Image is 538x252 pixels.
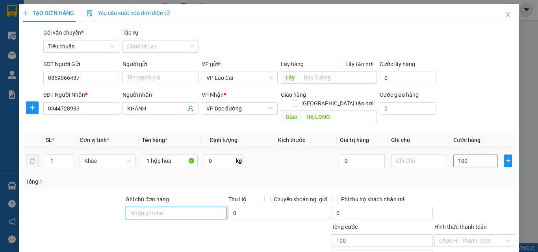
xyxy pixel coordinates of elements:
[202,60,278,68] div: VP gửi
[332,224,358,230] span: Tổng cước
[281,92,306,98] span: Giao hàng
[122,60,199,68] div: Người gửi
[210,137,237,143] span: Định lượng
[122,29,138,36] label: Tác vụ
[26,177,208,186] div: Tổng: 1
[505,158,512,164] span: plus
[338,195,408,204] span: Phí thu hộ khách nhận trả
[23,10,74,16] span: TẠO ĐƠN HÀNG
[340,137,369,143] span: Giá trị hàng
[380,61,415,67] label: Cước lấy hàng
[281,110,302,123] span: Giao
[87,10,170,16] span: Yêu cầu xuất hóa đơn điện tử
[434,224,487,230] label: Hình thức thanh toán
[271,195,330,204] span: Chuyển khoản ng. gửi
[142,155,198,167] input: VD: Bàn, Ghế
[380,102,436,115] input: Cước giao hàng
[26,101,39,114] button: plus
[84,155,131,167] span: Khác
[235,155,243,167] span: kg
[126,207,227,219] input: Ghi chú đơn hàng
[43,60,119,68] div: SĐT Người Gửi
[453,137,480,143] span: Cước hàng
[26,105,38,111] span: plus
[391,155,447,167] input: Ghi Chú
[206,103,273,114] span: VP Dọc đường
[388,132,450,148] th: Ghi chú
[43,29,83,36] span: Gói vận chuyển
[126,196,169,202] label: Ghi chú đơn hàng
[228,196,247,202] span: Thu Hộ
[46,137,52,143] span: SL
[281,61,304,67] span: Lấy hàng
[142,137,167,143] span: Tên hàng
[122,90,199,99] div: Người nhận
[505,11,511,18] span: close
[87,10,93,17] img: icon
[202,92,224,98] span: VP Nhận
[504,155,512,167] button: plus
[43,90,119,99] div: SĐT Người Nhận
[48,40,115,52] span: Tiêu chuẩn
[281,71,299,84] span: Lấy
[497,4,519,26] button: Close
[80,137,109,143] span: Đơn vị tính
[340,155,384,167] input: 0
[342,60,377,68] span: Lấy tận nơi
[299,71,377,84] input: Dọc đường
[380,72,436,84] input: Cước lấy hàng
[278,137,305,143] span: Kích thước
[380,92,419,98] label: Cước giao hàng
[187,105,194,112] span: user-add
[302,110,377,123] input: Dọc đường
[23,10,28,16] span: plus
[26,155,39,167] button: delete
[206,72,273,84] span: VP Lào Cai
[298,99,377,108] span: [GEOGRAPHIC_DATA] tận nơi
